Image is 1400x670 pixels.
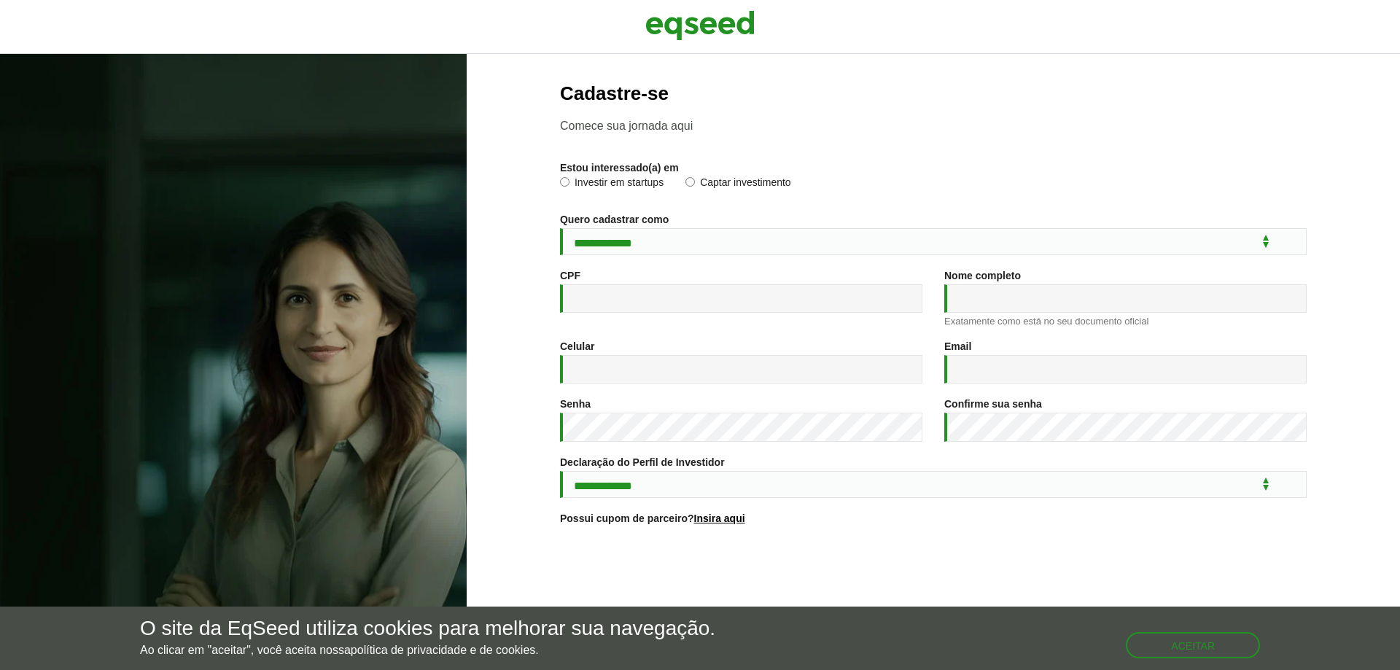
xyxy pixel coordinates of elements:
label: Estou interessado(a) em [560,163,679,173]
label: Email [944,341,971,351]
label: Investir em startups [560,177,664,192]
iframe: reCAPTCHA [822,542,1044,599]
input: Captar investimento [685,177,695,187]
a: política de privacidade e de cookies [351,644,536,656]
label: CPF [560,270,580,281]
button: Aceitar [1126,632,1260,658]
h2: Cadastre-se [560,83,1307,104]
p: Comece sua jornada aqui [560,119,1307,133]
label: Possui cupom de parceiro? [560,513,745,523]
label: Declaração do Perfil de Investidor [560,457,725,467]
label: Confirme sua senha [944,399,1042,409]
h5: O site da EqSeed utiliza cookies para melhorar sua navegação. [140,618,715,640]
label: Senha [560,399,591,409]
p: Ao clicar em "aceitar", você aceita nossa . [140,643,715,657]
label: Captar investimento [685,177,791,192]
label: Quero cadastrar como [560,214,669,225]
label: Nome completo [944,270,1021,281]
div: Exatamente como está no seu documento oficial [944,316,1307,326]
a: Insira aqui [694,513,745,523]
img: EqSeed Logo [645,7,755,44]
label: Celular [560,341,594,351]
input: Investir em startups [560,177,569,187]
